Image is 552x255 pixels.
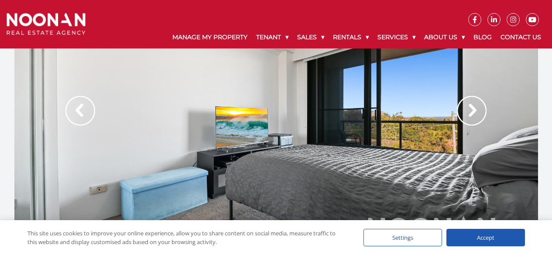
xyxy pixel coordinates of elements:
[7,13,86,35] img: Noonan Real Estate Agency
[496,26,545,48] a: Contact Us
[446,229,525,246] div: Accept
[420,26,469,48] a: About Us
[329,26,373,48] a: Rentals
[457,96,487,126] img: Arrow slider
[65,96,95,126] img: Arrow slider
[363,229,442,246] div: Settings
[293,26,329,48] a: Sales
[469,26,496,48] a: Blog
[168,26,252,48] a: Manage My Property
[252,26,293,48] a: Tenant
[373,26,420,48] a: Services
[27,229,346,246] div: This site uses cookies to improve your online experience, allow you to share content on social me...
